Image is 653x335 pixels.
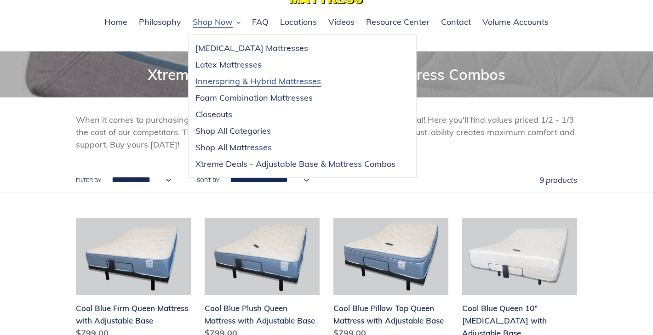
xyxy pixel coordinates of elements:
[189,156,402,172] a: Xtreme Deals - Adjustable Base & Mattress Combos
[189,57,402,73] a: Latex Mattresses
[76,176,101,184] label: Filter by
[275,16,321,29] a: Locations
[195,92,313,103] span: Foam Combination Mattresses
[134,16,186,29] a: Philosophy
[195,125,271,136] span: Shop All Categories
[195,142,272,153] span: Shop All Mattresses
[441,17,471,28] span: Contact
[195,109,232,120] span: Closeouts
[195,76,321,87] span: Innerspring & Hybrid Mattresses
[436,16,475,29] a: Contact
[539,175,577,185] span: 9 products
[189,90,402,106] a: Foam Combination Mattresses
[195,159,395,170] span: Xtreme Deals - Adjustable Base & Mattress Combos
[195,59,262,70] span: Latex Mattresses
[189,123,402,139] a: Shop All Categories
[148,65,505,84] span: Xtreme Deals - Adjustable Base & Mattress Combos
[76,114,577,151] p: When it comes to purchasing a mattress & adjustable base, nobody beats an Xtreme Deal! Here you'l...
[195,43,308,54] span: [MEDICAL_DATA] Mattresses
[252,17,269,28] span: FAQ
[197,176,219,184] label: Sort by
[478,16,553,29] a: Volume Accounts
[366,17,430,28] span: Resource Center
[280,17,317,28] span: Locations
[189,139,402,156] a: Shop All Mattresses
[188,16,245,29] button: Shop Now
[104,17,127,28] span: Home
[193,17,233,28] span: Shop Now
[189,106,402,123] a: Closeouts
[324,16,359,29] a: Videos
[139,17,181,28] span: Philosophy
[247,16,273,29] a: FAQ
[361,16,434,29] a: Resource Center
[100,16,132,29] a: Home
[328,17,355,28] span: Videos
[189,73,402,90] a: Innerspring & Hybrid Mattresses
[482,17,549,28] span: Volume Accounts
[189,40,402,57] a: [MEDICAL_DATA] Mattresses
